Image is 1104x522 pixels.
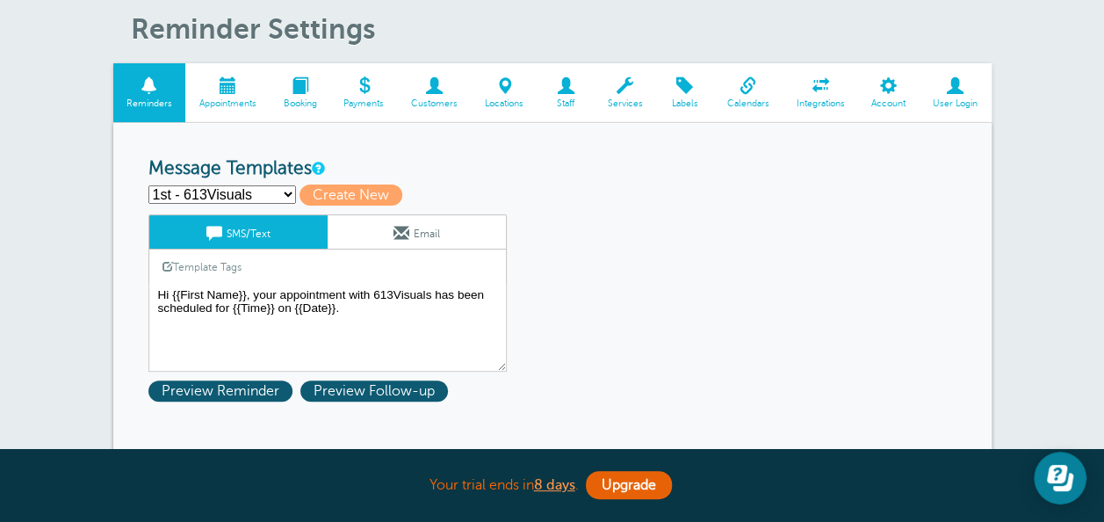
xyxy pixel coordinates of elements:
span: Services [603,98,647,109]
a: Booking [270,63,330,122]
span: Create New [299,185,402,206]
span: Preview Follow-up [300,381,448,402]
a: Account [858,63,920,122]
a: Labels [656,63,713,122]
span: Account [867,98,911,109]
span: Payments [339,98,389,109]
a: 8 days [534,477,575,493]
span: Labels [665,98,704,109]
span: Integrations [791,98,849,109]
h3: Message Templates [148,158,956,180]
span: Reminders [122,98,177,109]
span: Preview Reminder [148,381,292,402]
a: SMS/Text [149,215,328,249]
a: Create New [299,187,410,203]
a: Staff [537,63,594,122]
span: Calendars [722,98,774,109]
a: Preview Follow-up [300,383,452,399]
iframe: Resource center [1034,452,1086,504]
a: Preview Reminder [148,383,300,399]
a: This is the wording for your reminder and follow-up messages. You can create multiple templates i... [312,163,322,174]
a: Template Tags [149,250,255,284]
span: Locations [480,98,529,109]
span: Customers [407,98,463,109]
span: Booking [278,98,321,109]
a: Customers [398,63,472,122]
a: Payments [330,63,398,122]
span: User Login [928,98,983,109]
textarea: Hi {{First Name}}, your appointment with 613Visuals has been scheduled for {{Time}} on {{Date}}. [148,284,507,372]
a: Calendars [713,63,783,122]
a: Integrations [783,63,858,122]
a: Locations [472,63,538,122]
div: Your trial ends in . [113,467,992,504]
span: Appointments [194,98,261,109]
span: Staff [545,98,585,109]
a: Email [328,215,506,249]
a: User Login [920,63,992,122]
a: Upgrade [586,471,672,499]
h1: Reminder Settings [131,12,992,46]
a: Appointments [185,63,270,122]
a: Services [594,63,656,122]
